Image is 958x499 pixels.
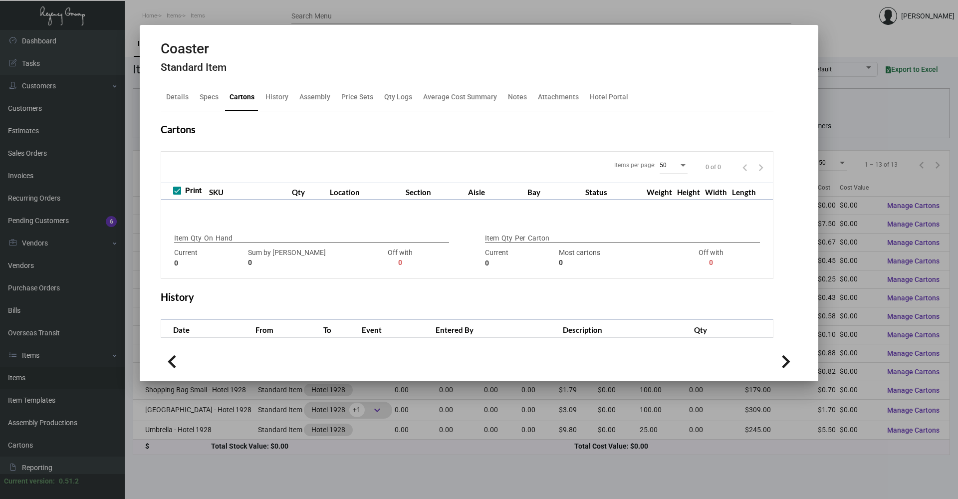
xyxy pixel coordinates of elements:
th: Date [161,320,253,337]
th: Length [729,183,758,200]
div: Off with [677,248,745,268]
p: Per [515,233,525,244]
div: Details [166,92,189,102]
div: 0.51.2 [59,476,79,487]
button: Next page [753,159,769,175]
th: Qty [692,320,773,337]
div: Price Sets [341,92,373,102]
p: Qty [501,233,512,244]
div: Current [485,248,554,268]
div: Most cartons [559,248,672,268]
div: Average Cost Summary [423,92,497,102]
h2: Coaster [161,40,227,57]
th: Location [327,183,403,200]
div: Current [174,248,243,268]
div: History [265,92,288,102]
th: To [321,320,359,337]
div: Specs [200,92,219,102]
div: Assembly [299,92,330,102]
span: 50 [660,162,667,169]
h2: History [161,291,194,303]
h2: Cartons [161,123,196,135]
th: Width [703,183,729,200]
p: On [204,233,213,244]
div: Cartons [230,92,254,102]
button: Previous page [737,159,753,175]
span: Print [185,185,202,197]
div: Attachments [538,92,579,102]
th: Bay [525,183,583,200]
th: Description [560,320,692,337]
div: Notes [508,92,527,102]
p: Item [485,233,499,244]
div: 0 of 0 [706,163,721,172]
th: Entered By [433,320,560,337]
div: Hotel Portal [590,92,628,102]
div: Sum by [PERSON_NAME] [248,248,361,268]
th: Event [359,320,433,337]
th: From [253,320,321,337]
div: Qty Logs [384,92,412,102]
th: Qty [289,183,327,200]
p: Carton [528,233,549,244]
th: Weight [644,183,675,200]
mat-select: Items per page: [660,161,688,169]
th: Aisle [466,183,525,200]
h4: Standard Item [161,61,227,74]
p: Item [174,233,188,244]
p: Qty [191,233,202,244]
div: Off with [366,248,435,268]
th: Height [675,183,703,200]
th: Section [403,183,466,200]
div: Current version: [4,476,55,487]
div: Items per page: [614,161,656,170]
th: SKU [207,183,289,200]
p: Hand [216,233,233,244]
th: Status [583,183,644,200]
